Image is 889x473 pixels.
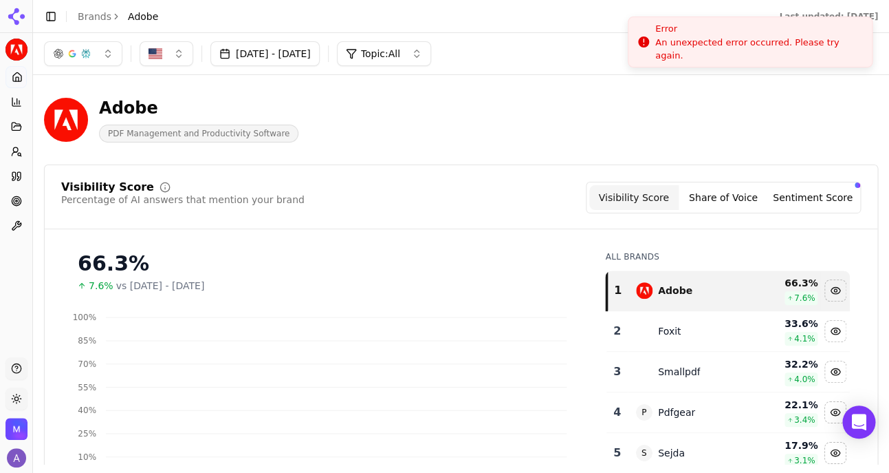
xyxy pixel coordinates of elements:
[99,125,298,143] span: PDF Management and Productivity Software
[612,364,622,380] div: 3
[78,452,96,462] tspan: 10%
[361,47,400,61] span: Topic: All
[756,439,818,452] div: 17.9 %
[794,333,815,344] span: 4.1 %
[612,404,622,421] div: 4
[61,193,305,207] div: Percentage of AI answers that mention your brand
[636,323,652,339] img: foxit
[824,401,846,423] button: Hide pdfgear data
[605,251,850,262] div: All Brands
[606,311,850,352] tr: 2foxitFoxit33.6%4.1%Hide foxit data
[658,324,681,338] div: Foxit
[824,320,846,342] button: Hide foxit data
[589,185,679,210] button: Visibility Score
[756,357,818,371] div: 32.2 %
[7,448,26,467] button: Open user button
[6,418,28,440] button: Open organization switcher
[842,406,875,439] div: Open Intercom Messenger
[794,374,815,385] span: 4.0 %
[6,39,28,61] button: Current brand: Adobe
[655,22,861,36] div: Error
[794,455,815,466] span: 3.1 %
[128,10,158,23] span: Adobe
[7,448,26,467] img: Ashton Dunn
[612,445,622,461] div: 5
[824,280,846,302] button: Hide adobe data
[78,10,158,23] nav: breadcrumb
[636,445,652,461] span: S
[6,418,28,440] img: M2E
[636,404,652,421] span: P
[606,352,850,392] tr: 3smallpdfSmallpdf32.2%4.0%Hide smallpdf data
[636,282,652,299] img: adobe
[210,41,320,66] button: [DATE] - [DATE]
[78,11,111,22] a: Brands
[78,359,96,369] tspan: 70%
[44,98,88,142] img: Adobe
[78,406,96,415] tspan: 40%
[658,284,692,297] div: Adobe
[612,323,622,339] div: 2
[824,361,846,383] button: Hide smallpdf data
[89,279,113,293] span: 7.6%
[606,271,850,311] tr: 1adobeAdobe66.3%7.6%Hide adobe data
[61,182,154,193] div: Visibility Score
[6,39,28,61] img: Adobe
[794,414,815,425] span: 3.4 %
[679,185,768,210] button: Share of Voice
[824,442,846,464] button: Hide sejda data
[756,398,818,412] div: 22.1 %
[658,446,685,460] div: Sejda
[756,317,818,330] div: 33.6 %
[768,185,857,210] button: Sentiment Score
[149,47,162,61] img: US
[613,282,622,299] div: 1
[99,97,298,119] div: Adobe
[73,313,96,322] tspan: 100%
[658,406,695,419] div: Pdfgear
[636,364,652,380] img: smallpdf
[658,365,701,379] div: Smallpdf
[606,392,850,433] tr: 4PPdfgear22.1%3.4%Hide pdfgear data
[78,383,96,392] tspan: 55%
[78,429,96,439] tspan: 25%
[78,251,578,276] div: 66.3%
[794,293,815,304] span: 7.6 %
[756,276,818,290] div: 66.3 %
[78,336,96,346] tspan: 85%
[655,36,861,61] div: An unexpected error occurred. Please try again.
[116,279,205,293] span: vs [DATE] - [DATE]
